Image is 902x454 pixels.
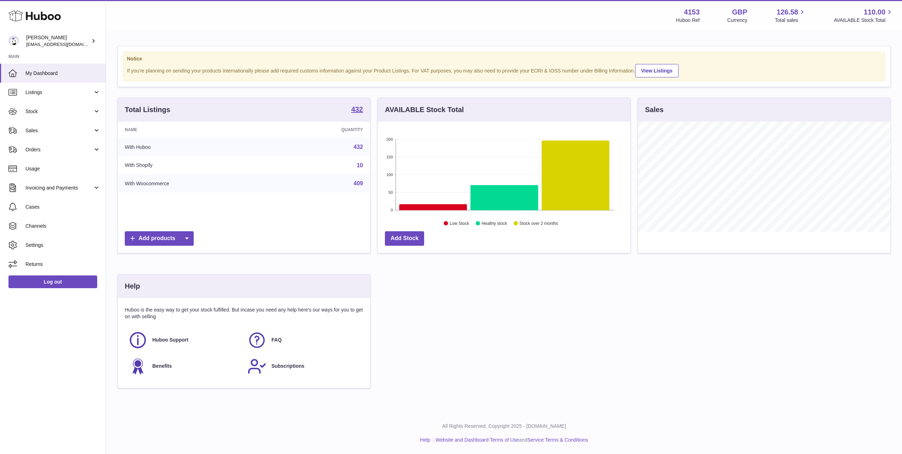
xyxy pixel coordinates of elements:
[128,357,240,376] a: Benefits
[8,36,19,46] img: sales@kasefilters.com
[386,173,393,177] text: 100
[25,127,93,134] span: Sales
[834,17,894,24] span: AVAILABLE Stock Total
[112,423,896,430] p: All Rights Reserved. Copyright 2025 - [DOMAIN_NAME]
[271,337,282,343] span: FAQ
[420,437,430,443] a: Help
[357,162,363,168] a: 10
[25,70,100,77] span: My Dashboard
[26,34,90,48] div: [PERSON_NAME]
[732,7,747,17] strong: GBP
[25,185,93,191] span: Invoicing and Payments
[152,363,172,369] span: Benefits
[247,331,359,350] a: FAQ
[127,63,881,77] div: If you're planning on sending your products internationally please add required customs informati...
[386,137,393,141] text: 200
[118,174,274,193] td: With Woocommerce
[25,204,100,210] span: Cases
[25,146,93,153] span: Orders
[25,165,100,172] span: Usage
[271,363,304,369] span: Subscriptions
[118,156,274,175] td: With Shopify
[864,7,885,17] span: 110.00
[727,17,748,24] div: Currency
[353,144,363,150] a: 432
[118,122,274,138] th: Name
[385,231,424,246] a: Add Stock
[274,122,370,138] th: Quantity
[481,221,507,226] text: Healthy stock
[386,155,393,159] text: 150
[351,106,363,114] a: 432
[125,281,140,291] h3: Help
[127,56,881,62] strong: Notice
[152,337,188,343] span: Huboo Support
[125,105,170,115] h3: Total Listings
[125,231,194,246] a: Add products
[676,17,700,24] div: Huboo Ref
[125,307,363,320] p: Huboo is the easy way to get your stock fulfilled. But incase you need any help here's our ways f...
[527,437,588,443] a: Service Terms & Conditions
[775,7,806,24] a: 126.58 Total sales
[25,223,100,229] span: Channels
[391,208,393,212] text: 0
[645,105,663,115] h3: Sales
[118,138,274,156] td: With Huboo
[385,105,464,115] h3: AVAILABLE Stock Total
[450,221,469,226] text: Low Stock
[247,357,359,376] a: Subscriptions
[777,7,798,17] span: 126.58
[351,106,363,113] strong: 432
[834,7,894,24] a: 110.00 AVAILABLE Stock Total
[8,275,97,288] a: Log out
[635,64,679,77] a: View Listings
[435,437,519,443] a: Website and Dashboard Terms of Use
[775,17,806,24] span: Total sales
[25,89,93,96] span: Listings
[433,437,588,443] li: and
[25,242,100,249] span: Settings
[25,261,100,268] span: Returns
[520,221,558,226] text: Stock over 2 months
[128,331,240,350] a: Huboo Support
[353,180,363,186] a: 409
[388,190,393,194] text: 50
[684,7,700,17] strong: 4153
[26,41,104,47] span: [EMAIL_ADDRESS][DOMAIN_NAME]
[25,108,93,115] span: Stock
